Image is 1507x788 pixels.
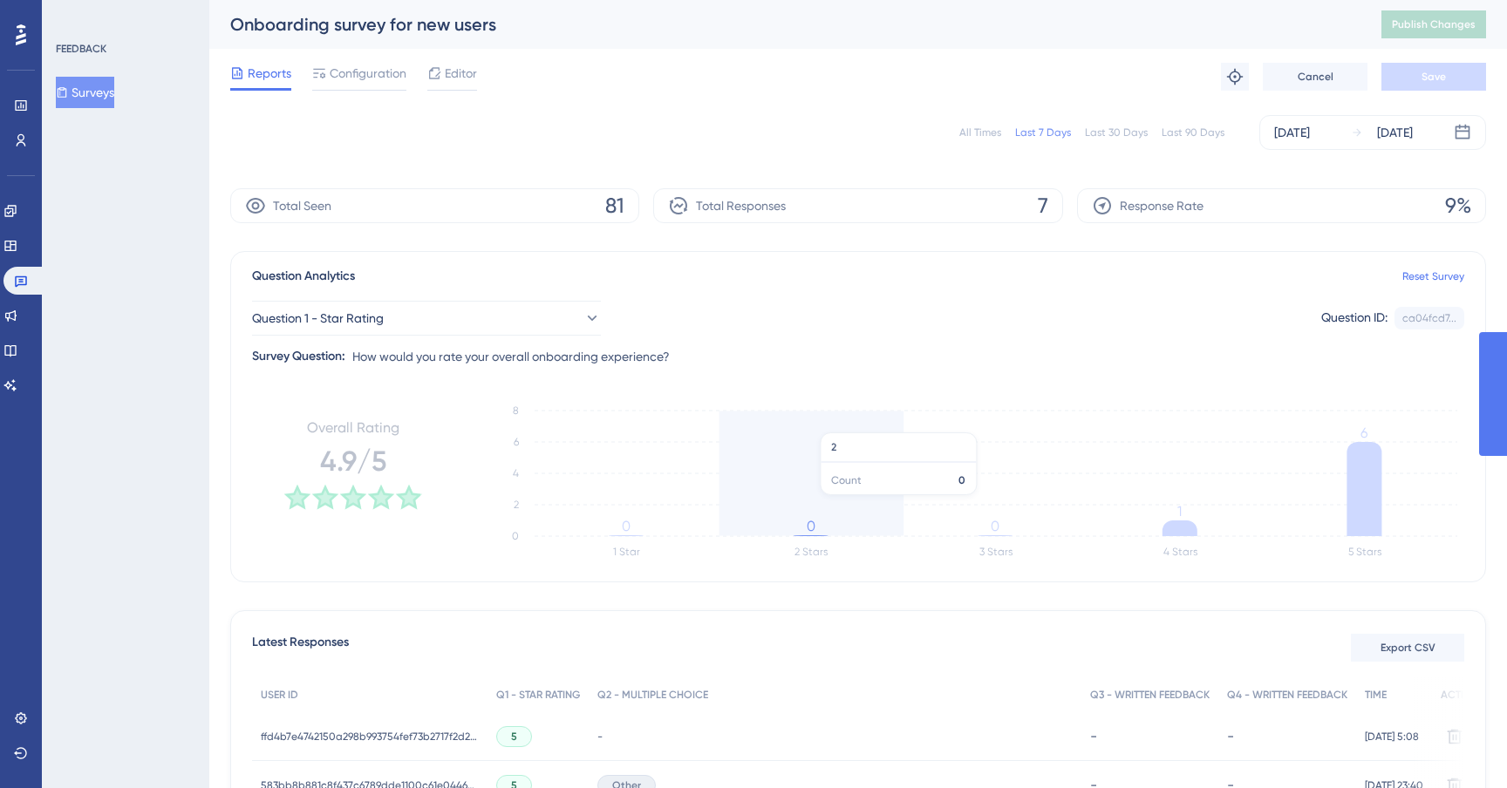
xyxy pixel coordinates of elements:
button: Surveys [56,77,114,108]
div: Survey Question: [252,346,345,367]
span: Response Rate [1120,195,1204,216]
span: 4.9/5 [320,442,386,480]
tspan: 1 [1177,503,1182,520]
span: Reports [248,63,291,84]
div: Last 90 Days [1162,126,1224,139]
span: Q1 - STAR RATING [496,688,580,702]
span: ffd4b7e4742150a298b993754fef73b2717f2d244ce75162c79d2d6a8e5c6f72 [261,730,479,744]
button: Export CSV [1351,634,1464,662]
tspan: 4 [513,467,519,479]
span: Save [1422,70,1446,84]
tspan: 8 [513,404,519,417]
div: Onboarding survey for new users [230,12,1338,37]
span: Total Responses [696,195,786,216]
span: Export CSV [1381,641,1435,655]
iframe: UserGuiding AI Assistant Launcher [1434,719,1486,771]
span: Question 1 - Star Rating [252,308,384,329]
div: [DATE] [1377,122,1413,143]
span: Configuration [330,63,406,84]
span: - [597,730,603,744]
text: 3 Stars [979,546,1013,558]
text: 4 Stars [1163,546,1197,558]
div: - [1090,728,1210,744]
span: Q4 - WRITTEN FEEDBACK [1227,688,1347,702]
tspan: 0 [512,530,519,542]
span: 9% [1445,192,1471,220]
tspan: 2 [514,499,519,511]
span: How would you rate your overall onboarding experience? [352,346,670,367]
span: Latest Responses [252,632,349,663]
span: Cancel [1298,70,1333,84]
div: FEEDBACK [56,42,106,56]
span: Publish Changes [1392,17,1476,31]
a: Reset Survey [1402,269,1464,283]
span: [DATE] 5:08 [1365,730,1419,744]
button: Question 1 - Star Rating [252,301,601,336]
tspan: 6 [514,436,519,448]
span: ACTION [1441,688,1479,702]
span: 81 [605,192,624,220]
text: 5 Stars [1348,546,1381,558]
div: All Times [959,126,1001,139]
span: Question Analytics [252,266,355,287]
div: Last 30 Days [1085,126,1148,139]
span: Overall Rating [307,418,399,438]
span: Q3 - WRITTEN FEEDBACK [1090,688,1210,702]
tspan: 0 [991,518,999,534]
div: Last 7 Days [1015,126,1071,139]
tspan: 0 [807,518,815,534]
span: 5 [511,730,517,744]
tspan: 0 [622,518,631,534]
span: Editor [445,63,477,84]
span: USER ID [261,688,298,702]
button: Publish Changes [1381,10,1486,38]
div: - [1227,728,1347,744]
div: ca04fcd7... [1402,311,1456,325]
tspan: 6 [1360,425,1367,441]
span: 7 [1038,192,1048,220]
div: [DATE] [1274,122,1310,143]
span: TIME [1365,688,1387,702]
span: Total Seen [273,195,331,216]
button: Save [1381,63,1486,91]
div: Question ID: [1321,307,1388,329]
text: 2 Stars [794,546,828,558]
text: 1 Star [613,546,640,558]
span: Q2 - MULTIPLE CHOICE [597,688,708,702]
button: Cancel [1263,63,1367,91]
